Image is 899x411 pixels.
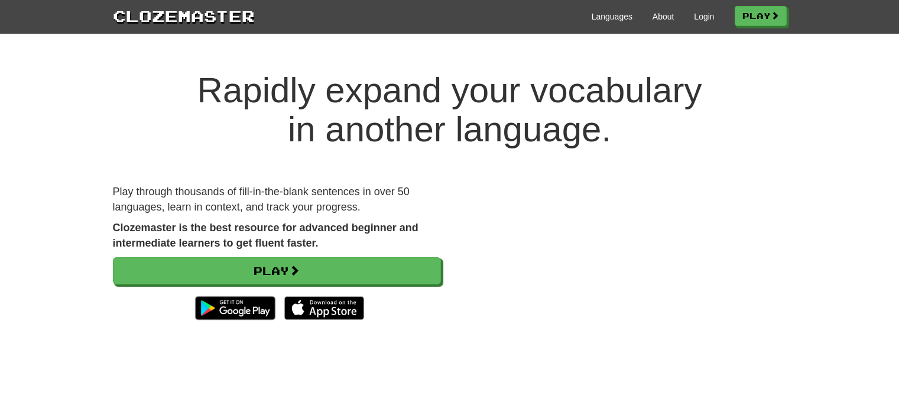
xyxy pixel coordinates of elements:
[113,222,418,249] strong: Clozemaster is the best resource for advanced beginner and intermediate learners to get fluent fa...
[113,257,441,284] a: Play
[694,11,714,22] a: Login
[113,5,255,27] a: Clozemaster
[735,6,787,26] a: Play
[653,11,674,22] a: About
[592,11,632,22] a: Languages
[189,290,281,326] img: Get it on Google Play
[284,296,364,320] img: Download_on_the_App_Store_Badge_US-UK_135x40-25178aeef6eb6b83b96f5f2d004eda3bffbb37122de64afbaef7...
[113,185,441,215] p: Play through thousands of fill-in-the-blank sentences in over 50 languages, learn in context, and...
